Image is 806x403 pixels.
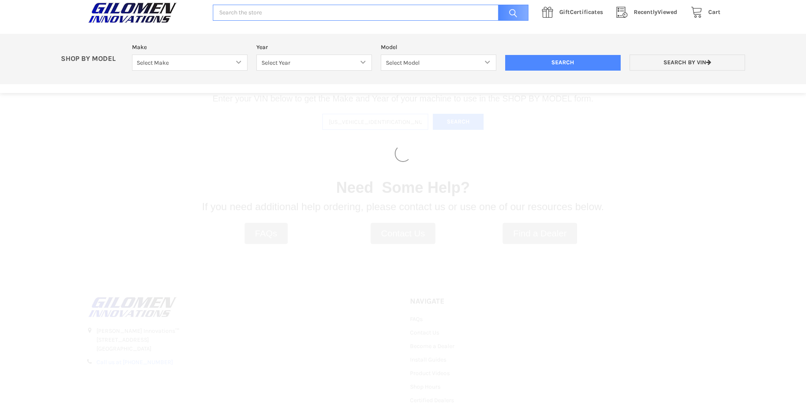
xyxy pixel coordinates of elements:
a: RecentlyViewed [612,7,686,18]
a: Search by VIN [630,55,745,71]
input: Search [494,5,528,21]
a: GILOMEN INNOVATIONS [86,2,204,23]
a: GiftCertificates [537,7,612,18]
span: Certificates [559,8,603,16]
img: GILOMEN INNOVATIONS [86,2,179,23]
a: Cart [686,7,721,18]
span: Viewed [634,8,677,16]
label: Make [132,43,248,52]
label: Year [256,43,372,52]
input: Search the store [213,5,528,21]
p: SHOP BY MODEL [57,55,128,63]
label: Model [381,43,496,52]
span: Cart [708,8,721,16]
span: Gift [559,8,570,16]
span: Recently [634,8,657,16]
input: Search [505,55,621,71]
